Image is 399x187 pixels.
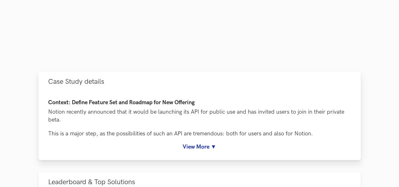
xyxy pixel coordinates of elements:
[38,92,361,160] div: Case Study details
[38,72,361,92] button: Case Study details
[48,178,135,186] span: Leaderboard & Top Solutions
[48,108,351,124] p: Notion recently announced that it would be launching its API for public use and has invited users...
[48,99,351,106] h4: Context: Define Feature Set and Roadmap for New Offering
[48,144,351,150] a: View More ▼
[48,130,351,138] p: This is a major step, as the possibilities of such an API are tremendous: both for users and also...
[48,77,105,86] span: Case Study details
